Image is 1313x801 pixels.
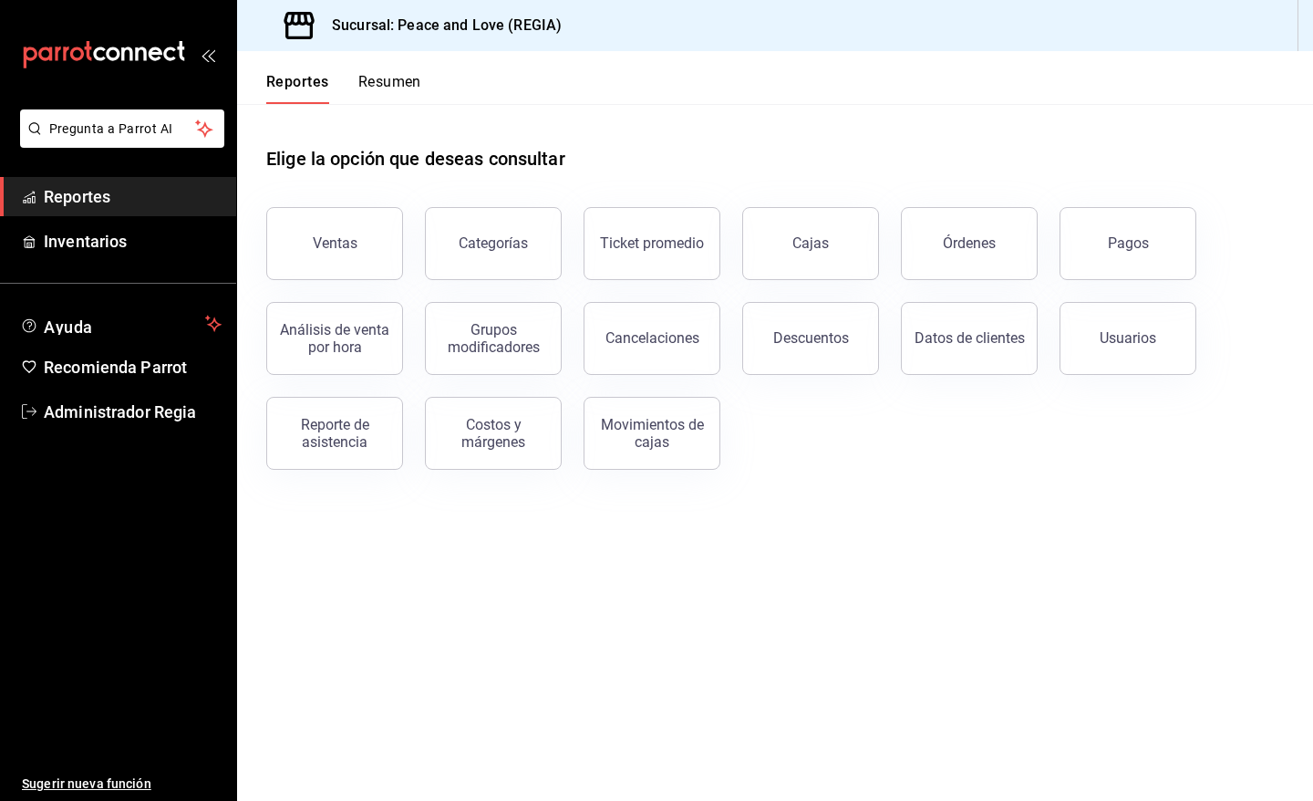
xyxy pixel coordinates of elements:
button: Categorías [425,207,562,280]
span: Ayuda [44,313,198,335]
div: Costos y márgenes [437,416,550,451]
button: Pagos [1060,207,1196,280]
button: open_drawer_menu [201,47,215,62]
div: Datos de clientes [915,329,1025,347]
div: Usuarios [1100,329,1156,347]
span: Recomienda Parrot [44,355,222,380]
span: Pregunta a Parrot AI [49,120,196,139]
span: Reportes [44,184,222,209]
button: Movimientos de cajas [584,397,720,470]
div: Movimientos de cajas [595,416,708,451]
button: Datos de clientes [901,302,1038,375]
span: Administrador Regia [44,400,222,424]
div: Categorías [459,234,528,252]
button: Grupos modificadores [425,302,562,375]
button: Órdenes [901,207,1038,280]
h1: Elige la opción que deseas consultar [266,145,565,172]
h3: Sucursal: Peace and Love (REGIA) [317,15,562,36]
div: Cajas [792,234,829,252]
div: Grupos modificadores [437,321,550,356]
button: Descuentos [742,302,879,375]
a: Pregunta a Parrot AI [13,132,224,151]
div: Reporte de asistencia [278,416,391,451]
div: Pagos [1108,234,1149,252]
button: Reporte de asistencia [266,397,403,470]
button: Análisis de venta por hora [266,302,403,375]
div: Análisis de venta por hora [278,321,391,356]
button: Resumen [358,73,421,104]
button: Reportes [266,73,329,104]
button: Usuarios [1060,302,1196,375]
span: Inventarios [44,229,222,254]
div: Cancelaciones [605,329,699,347]
div: Ventas [313,234,357,252]
div: Órdenes [943,234,996,252]
div: Descuentos [773,329,849,347]
div: navigation tabs [266,73,421,104]
span: Sugerir nueva función [22,775,222,794]
div: Ticket promedio [600,234,704,252]
button: Ticket promedio [584,207,720,280]
button: Costos y márgenes [425,397,562,470]
button: Ventas [266,207,403,280]
button: Cajas [742,207,879,280]
button: Cancelaciones [584,302,720,375]
button: Pregunta a Parrot AI [20,109,224,148]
